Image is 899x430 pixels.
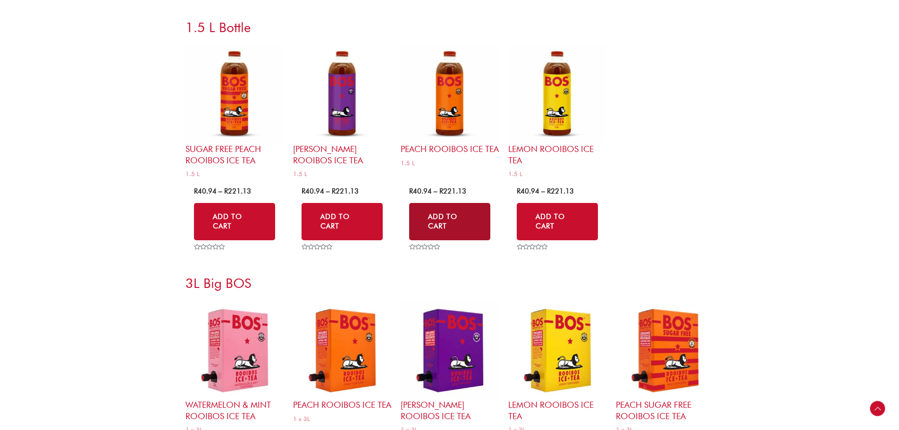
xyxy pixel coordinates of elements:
[439,187,466,195] bdi: 221.13
[194,187,198,195] span: R
[547,187,574,195] bdi: 221.13
[439,187,443,195] span: R
[508,45,606,143] img: lemon rooibos ice tea 1.5L
[194,187,217,195] bdi: 40.94
[224,187,228,195] span: R
[332,187,359,195] bdi: 221.13
[194,203,275,240] a: Select options for “Sugar Free Peach Rooibos Ice Tea”
[508,45,606,181] a: Lemon Rooibos Ice Tea1.5 L
[517,203,598,240] a: Select options for “Lemon Rooibos Ice Tea”
[332,187,336,195] span: R
[508,143,606,166] h2: Lemon Rooibos Ice Tea
[401,159,499,167] span: 1.5 L
[302,187,305,195] span: R
[616,301,714,399] img: Peach Sugar Free Rooibos Ice Tea
[508,170,606,178] span: 1.5 L
[224,187,251,195] bdi: 221.13
[616,399,714,422] h2: Peach Sugar Free Rooibos Ice Tea
[434,187,437,195] span: –
[326,187,330,195] span: –
[293,301,391,426] a: Peach Rooibos Ice Tea1 x 3L
[401,143,499,154] h2: Peach Rooibos Ice Tea
[541,187,545,195] span: –
[517,187,539,195] bdi: 40.94
[185,45,284,181] a: Sugar Free Peach Rooibos Ice Tea1.5 L
[401,45,499,143] img: lemon rooibos ice tea
[185,170,284,178] span: 1.5 L
[401,301,499,399] img: Berry Rooibos Ice Tea
[185,399,284,422] h2: Watermelon & Mint Rooibos Ice Tea
[185,301,284,399] img: Watermelon & Mint Rooibos Ice Tea
[508,301,606,399] img: Lemon Rooibos Ice Tea
[293,45,391,143] img: berry rooibos ice tea
[293,301,391,399] img: Peach Rooibos Ice Tea
[401,399,499,422] h2: [PERSON_NAME] Rooibos Ice Tea
[547,187,551,195] span: R
[185,19,714,36] h3: 1.5 L Bottle
[302,203,383,240] a: Select options for “Berry Rooibos Ice Tea”
[293,45,391,181] a: [PERSON_NAME] Rooibos Ice Tea1.5 L
[302,187,324,195] bdi: 40.94
[185,143,284,166] h2: Sugar Free Peach Rooibos Ice Tea
[409,187,413,195] span: R
[293,399,391,410] h2: Peach Rooibos Ice Tea
[409,203,490,240] a: Select options for “Peach Rooibos Ice Tea”
[293,415,391,423] span: 1 x 3L
[293,143,391,166] h2: [PERSON_NAME] Rooibos Ice Tea
[517,187,521,195] span: R
[508,399,606,422] h2: Lemon Rooibos Ice Tea
[409,187,432,195] bdi: 40.94
[401,45,499,170] a: Peach Rooibos Ice Tea1.5 L
[218,187,222,195] span: –
[185,275,714,292] h3: 3L Big BOS
[185,45,284,143] img: sugar free rooibos ice tea 1.5L
[293,170,391,178] span: 1.5 L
